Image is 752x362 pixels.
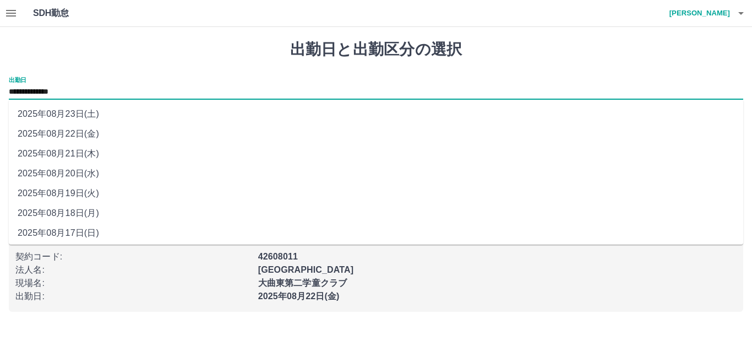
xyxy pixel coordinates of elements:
[9,144,743,164] li: 2025年08月21日(木)
[15,277,252,290] p: 現場名 :
[258,265,354,274] b: [GEOGRAPHIC_DATA]
[9,40,743,59] h1: 出勤日と出勤区分の選択
[9,203,743,223] li: 2025年08月18日(月)
[258,278,347,288] b: 大曲東第二学童クラブ
[9,104,743,124] li: 2025年08月23日(土)
[15,250,252,263] p: 契約コード :
[15,263,252,277] p: 法人名 :
[15,290,252,303] p: 出勤日 :
[9,223,743,243] li: 2025年08月17日(日)
[9,243,743,263] li: 2025年08月16日(土)
[9,75,26,84] label: 出勤日
[9,164,743,183] li: 2025年08月20日(水)
[258,291,340,301] b: 2025年08月22日(金)
[9,183,743,203] li: 2025年08月19日(火)
[9,124,743,144] li: 2025年08月22日(金)
[258,252,298,261] b: 42608011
